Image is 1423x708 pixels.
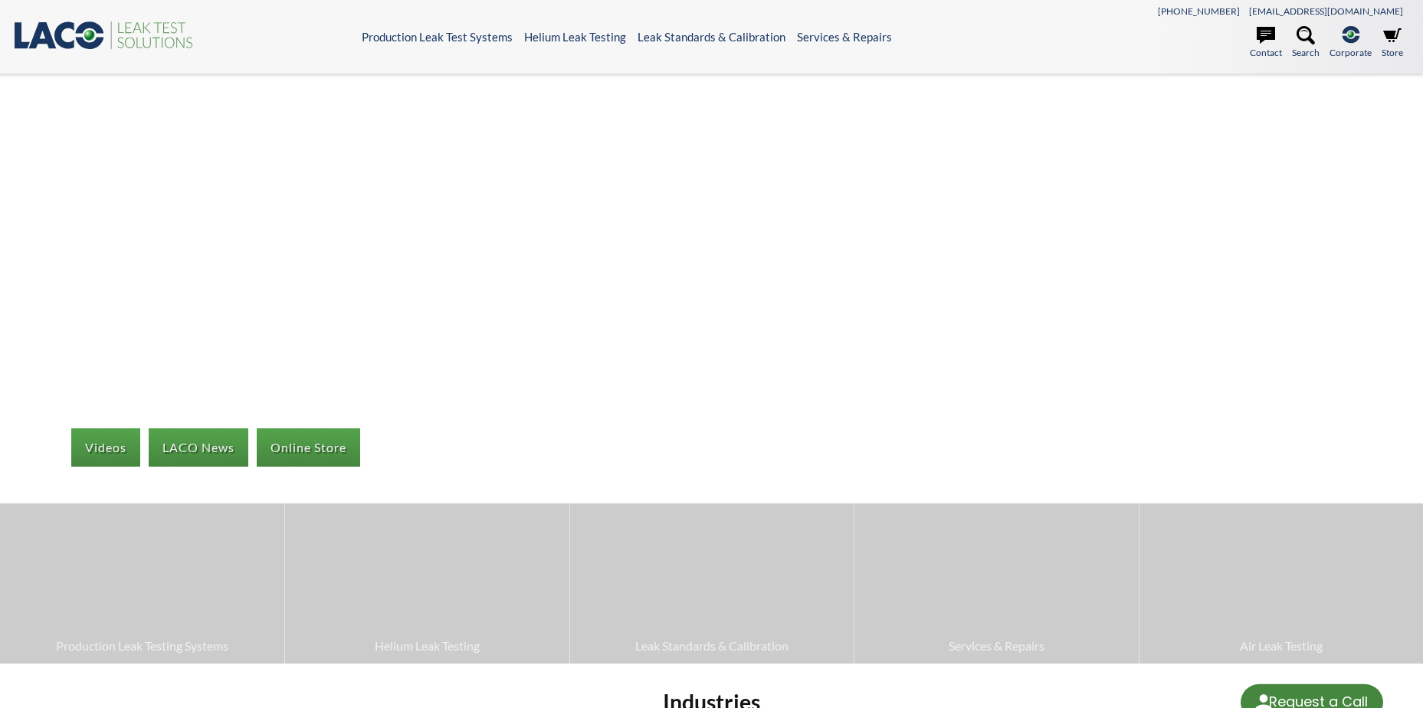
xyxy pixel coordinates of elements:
a: Online Store [257,428,360,467]
a: Leak Standards & Calibration [570,503,854,663]
span: Corporate [1330,45,1372,60]
span: Services & Repairs [862,636,1130,656]
a: Leak Standards & Calibration [638,30,785,44]
span: Helium Leak Testing [293,636,561,656]
a: Air Leak Testing [1139,503,1423,663]
a: [EMAIL_ADDRESS][DOMAIN_NAME] [1249,5,1403,17]
a: Helium Leak Testing [524,30,626,44]
a: Search [1292,26,1320,60]
a: LACO News [149,428,248,467]
a: Services & Repairs [797,30,892,44]
a: Contact [1250,26,1282,60]
a: Helium Leak Testing [285,503,569,663]
a: Videos [71,428,140,467]
span: Air Leak Testing [1147,636,1415,656]
a: Production Leak Test Systems [362,30,513,44]
span: Leak Standards & Calibration [578,636,846,656]
a: Store [1382,26,1403,60]
a: [PHONE_NUMBER] [1158,5,1240,17]
a: Services & Repairs [854,503,1138,663]
span: Production Leak Testing Systems [8,636,277,656]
